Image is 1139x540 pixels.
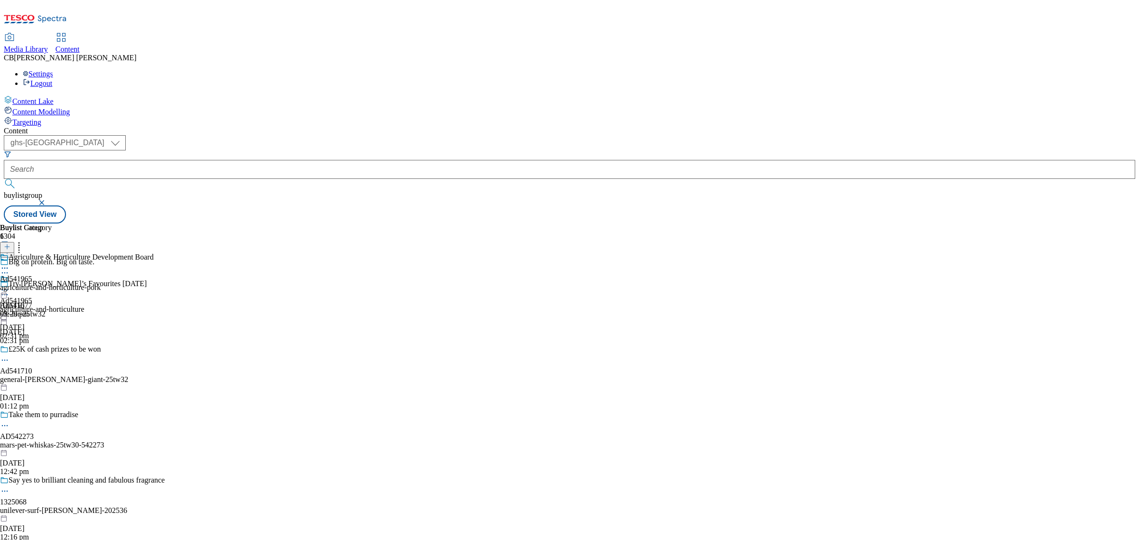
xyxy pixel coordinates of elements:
[4,127,1135,135] div: Content
[9,253,154,261] div: Agriculture & Horticulture Development Board
[56,34,80,54] a: Content
[9,345,101,354] div: £25K of cash prizes to be won
[12,108,70,116] span: Content Modelling
[4,34,48,54] a: Media Library
[4,95,1135,106] a: Content Lake
[4,150,11,158] svg: Search Filters
[4,116,1135,127] a: Targeting
[4,106,1135,116] a: Content Modelling
[9,410,78,419] div: Take them to purradise
[23,70,53,78] a: Settings
[23,79,52,87] a: Logout
[9,476,165,484] div: Say yes to brilliant cleaning and fabulous fragrance
[56,45,80,53] span: Content
[4,205,66,223] button: Stored View
[12,97,54,105] span: Content Lake
[4,45,48,53] span: Media Library
[4,191,42,199] span: buylistgroup
[12,118,41,126] span: Targeting
[4,160,1135,179] input: Search
[4,54,14,62] span: CB
[14,54,136,62] span: [PERSON_NAME] [PERSON_NAME]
